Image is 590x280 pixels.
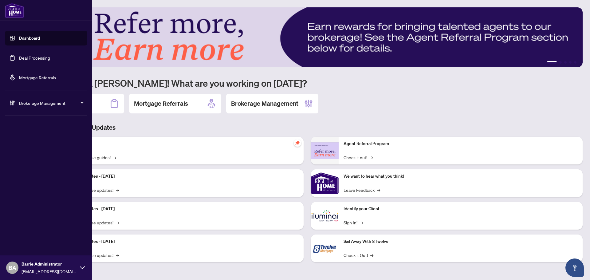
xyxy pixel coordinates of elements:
a: Check it out!→ [344,154,373,161]
span: → [116,252,119,258]
p: Platform Updates - [DATE] [65,206,299,212]
span: [EMAIL_ADDRESS][DOMAIN_NAME] [22,268,77,275]
p: Sail Away With 8Twelve [344,238,578,245]
a: Sign In!→ [344,219,363,226]
a: Deal Processing [19,55,50,61]
p: We want to hear what you think! [344,173,578,180]
a: Check it Out!→ [344,252,373,258]
h2: Brokerage Management [231,99,298,108]
button: 1 [547,61,557,64]
span: Barrie Administrator [22,261,77,267]
p: Agent Referral Program [344,140,578,147]
img: Agent Referral Program [311,142,339,159]
img: We want to hear what you think! [311,169,339,197]
span: Brokerage Management [19,100,83,106]
h1: Welcome back [PERSON_NAME]! What are you working on [DATE]? [32,77,583,89]
img: Slide 0 [32,7,583,67]
img: logo [5,3,24,18]
h3: Brokerage & Industry Updates [32,123,583,132]
h2: Mortgage Referrals [134,99,188,108]
button: 5 [574,61,576,64]
span: → [113,154,116,161]
button: 4 [569,61,572,64]
p: Platform Updates - [DATE] [65,238,299,245]
a: Mortgage Referrals [19,75,56,80]
button: Open asap [565,258,584,277]
button: 2 [559,61,562,64]
span: pushpin [294,139,301,147]
span: → [377,187,380,193]
p: Platform Updates - [DATE] [65,173,299,180]
span: BA [9,263,16,272]
button: 3 [564,61,567,64]
span: → [116,219,119,226]
span: → [116,187,119,193]
p: Self-Help [65,140,299,147]
a: Dashboard [19,35,40,41]
span: → [370,154,373,161]
span: → [370,252,373,258]
p: Identify your Client [344,206,578,212]
a: Leave Feedback→ [344,187,380,193]
span: → [360,219,363,226]
img: Sail Away With 8Twelve [311,235,339,262]
img: Identify your Client [311,202,339,230]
